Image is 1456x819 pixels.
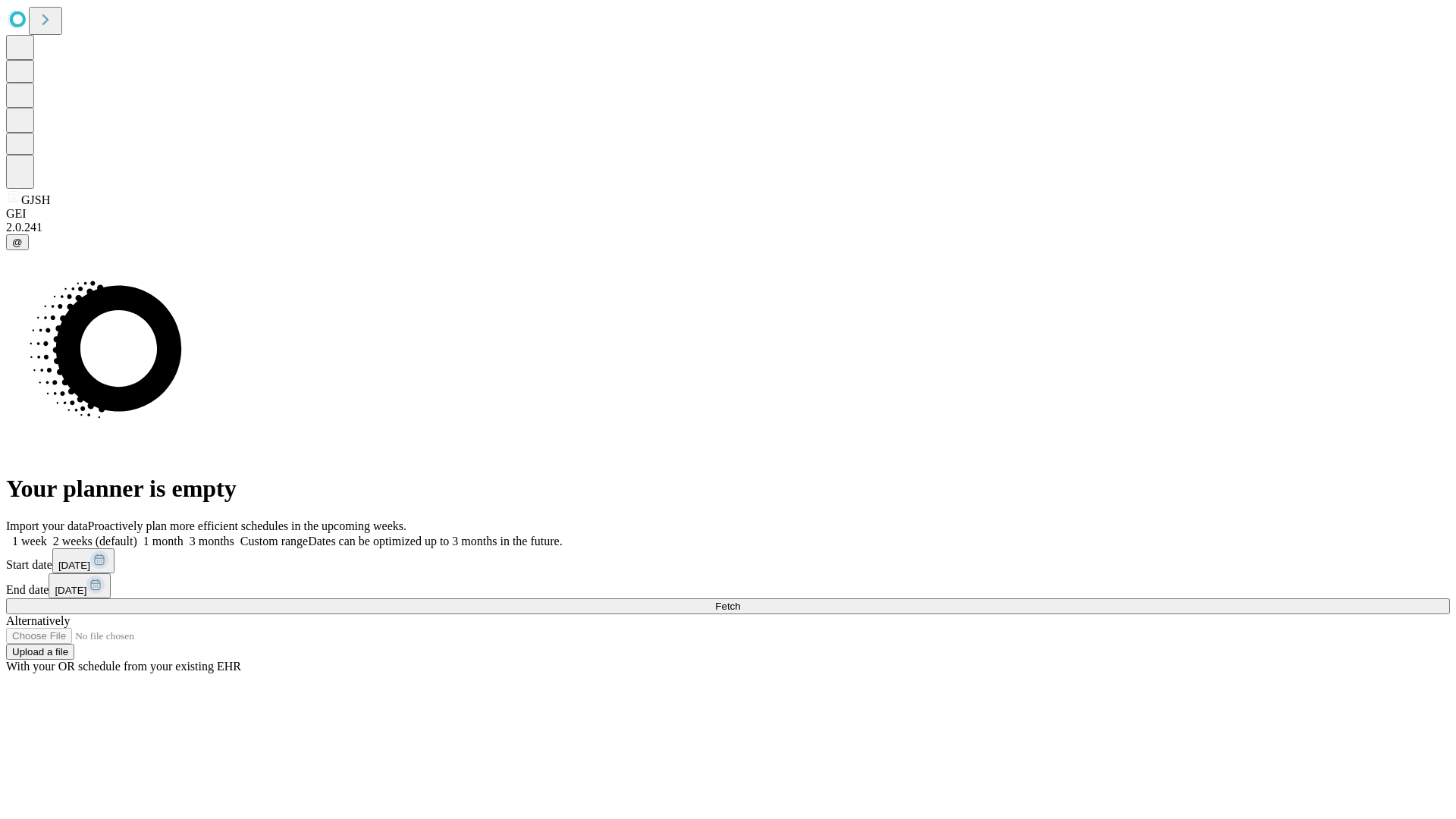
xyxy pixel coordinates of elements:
h1: Your planner is empty [6,475,1450,503]
div: GEI [6,207,1450,221]
span: 3 months [190,535,234,548]
span: Fetch [715,601,740,612]
span: GJSH [21,193,50,206]
span: [DATE] [58,560,90,571]
span: 1 week [12,535,47,548]
button: [DATE] [52,548,115,573]
span: Alternatively [6,614,70,627]
span: Import your data [6,519,88,532]
span: Proactively plan more efficient schedules in the upcoming weeks. [88,519,406,532]
span: Custom range [240,535,308,548]
span: Dates can be optimized up to 3 months in the future. [308,535,562,548]
button: Fetch [6,598,1450,614]
div: End date [6,573,1450,598]
span: 1 month [143,535,184,548]
button: @ [6,234,29,250]
button: Upload a file [6,644,74,660]
span: [DATE] [55,585,86,596]
span: @ [12,237,23,248]
div: Start date [6,548,1450,573]
span: With your OR schedule from your existing EHR [6,660,241,673]
div: 2.0.241 [6,221,1450,234]
span: 2 weeks (default) [53,535,137,548]
button: [DATE] [49,573,111,598]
